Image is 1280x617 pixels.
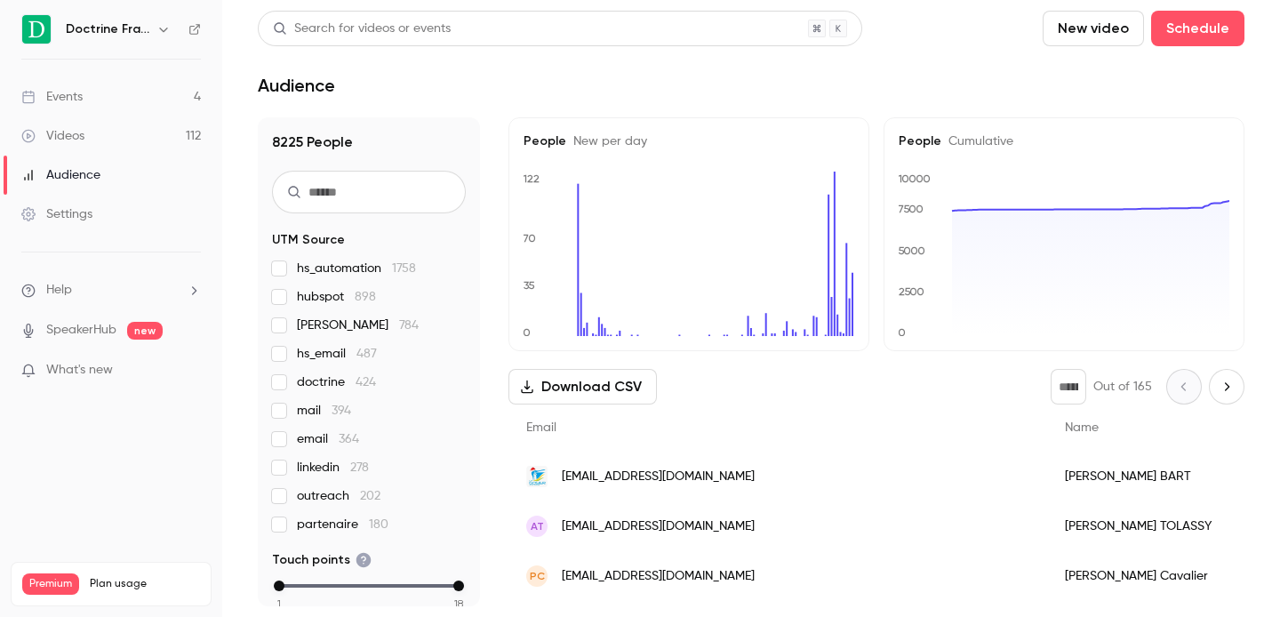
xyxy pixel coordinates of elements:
span: 424 [356,376,376,389]
img: Doctrine France [22,15,51,44]
span: Name [1065,421,1099,434]
li: help-dropdown-opener [21,281,201,300]
span: partenaire [297,516,388,533]
text: 35 [524,279,535,292]
span: hubspot [297,288,376,306]
span: doctrine [297,373,376,391]
span: Cumulative [941,135,1013,148]
span: What's new [46,361,113,380]
div: max [453,581,464,591]
span: 278 [350,461,369,474]
span: 18 [454,596,463,612]
h1: Audience [258,75,335,96]
div: Search for videos or events [273,20,451,38]
text: 7500 [898,203,924,215]
span: New per day [566,135,647,148]
span: [PERSON_NAME] [297,317,419,334]
h5: People [524,132,854,150]
div: Events [21,88,83,106]
span: 487 [356,348,377,360]
span: AT [531,518,544,534]
button: Schedule [1151,11,1244,46]
div: min [274,581,284,591]
span: Help [46,281,72,300]
text: 10000 [898,172,931,185]
span: 1 [277,596,281,612]
span: email [297,430,359,448]
span: 202 [360,490,380,502]
span: 898 [355,291,376,303]
span: [EMAIL_ADDRESS][DOMAIN_NAME] [562,567,755,586]
button: New video [1043,11,1144,46]
span: hs_email [297,345,377,363]
span: 394 [332,405,351,417]
span: 784 [399,319,419,332]
span: 364 [339,433,359,445]
h5: People [899,132,1229,150]
span: UTM Source [272,231,345,249]
span: [EMAIL_ADDRESS][DOMAIN_NAME] [562,517,755,536]
div: Settings [21,205,92,223]
span: 180 [369,518,388,531]
h1: 8225 People [272,132,466,153]
text: 122 [523,172,540,185]
text: 0 [523,326,531,339]
img: villedugosier.fr [526,466,548,487]
iframe: Noticeable Trigger [180,363,201,379]
span: hs_automation [297,260,416,277]
h6: Doctrine France [66,20,149,38]
span: Touch points [272,551,372,569]
span: 1758 [392,262,416,275]
text: 2500 [899,285,924,298]
span: linkedin [297,459,369,477]
span: Plan usage [90,577,200,591]
a: SpeakerHub [46,321,116,340]
div: Videos [21,127,84,145]
p: Out of 165 [1093,378,1152,396]
span: mail [297,402,351,420]
div: Audience [21,166,100,184]
button: Download CSV [508,369,657,405]
span: new [127,322,163,340]
button: Next page [1209,369,1244,405]
span: outreach [297,487,380,505]
span: PC [530,568,545,584]
text: 70 [523,232,536,244]
text: 5000 [898,244,925,257]
span: Premium [22,573,79,595]
span: Email [526,421,556,434]
text: 0 [898,326,906,339]
span: [EMAIL_ADDRESS][DOMAIN_NAME] [562,468,755,486]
